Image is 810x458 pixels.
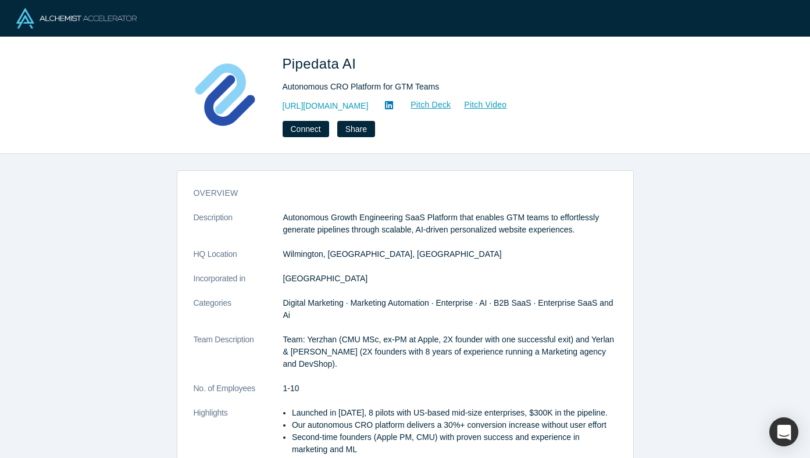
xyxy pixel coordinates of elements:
li: Our autonomous CRO platform delivers a 30%+ conversion increase without user effort [292,419,617,431]
li: Second-time founders (Apple PM, CMU) with proven success and experience in marketing and ML [292,431,617,456]
p: Autonomous Growth Engineering SaaS Platform that enables GTM teams to effortlessly generate pipel... [283,212,617,236]
img: Alchemist Logo [16,8,137,28]
a: Pitch Video [451,98,507,112]
dt: HQ Location [194,248,283,273]
dt: Incorporated in [194,273,283,297]
dt: Team Description [194,334,283,382]
dd: [GEOGRAPHIC_DATA] [283,273,617,285]
li: Launched in [DATE], 8 pilots with US-based mid-size enterprises, $300K in the pipeline. [292,407,617,419]
button: Share [337,121,375,137]
dt: No. of Employees [194,382,283,407]
p: Team: Yerzhan (CMU MSc, ex-PM at Apple, 2X founder with one successful exit) and Yerlan & [PERSON... [283,334,617,370]
img: Pipedata AI's Logo [185,53,266,135]
dd: Wilmington, [GEOGRAPHIC_DATA], [GEOGRAPHIC_DATA] [283,248,617,260]
span: Digital Marketing · Marketing Automation · Enterprise · AI · B2B SaaS · Enterprise SaaS and Ai [283,298,613,320]
dt: Categories [194,297,283,334]
h3: overview [194,187,601,199]
div: Autonomous CRO Platform for GTM Teams [283,81,608,93]
button: Connect [283,121,329,137]
a: Pitch Deck [398,98,451,112]
a: [URL][DOMAIN_NAME] [283,100,369,112]
dd: 1-10 [283,382,617,395]
dt: Description [194,212,283,248]
span: Pipedata AI [283,56,361,71]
